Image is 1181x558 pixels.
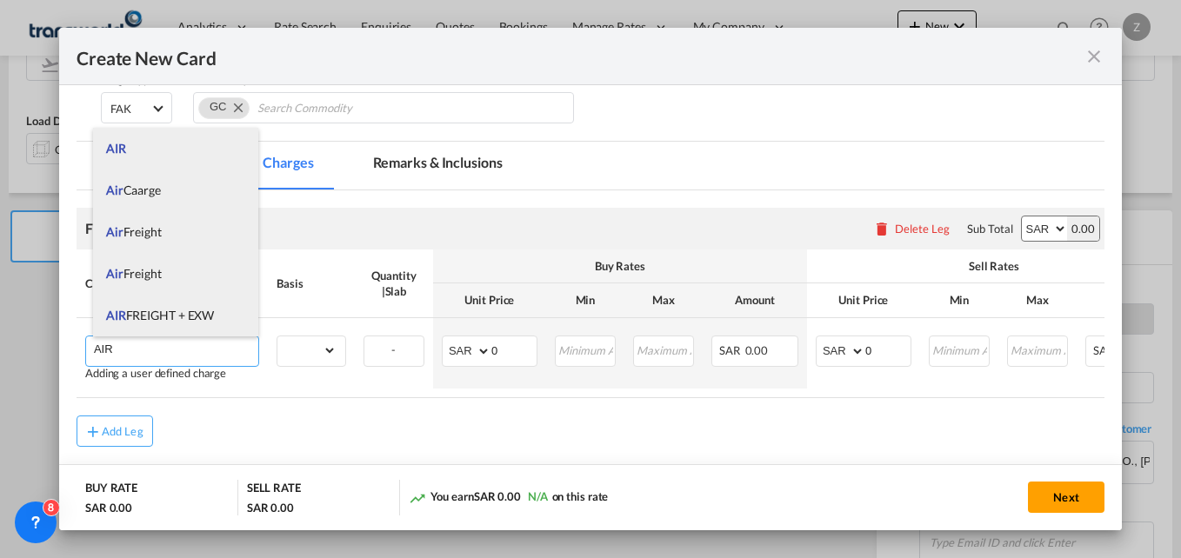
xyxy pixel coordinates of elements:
div: Add Leg [102,426,143,436]
span: Air Freight [106,266,162,281]
th: Max [624,283,703,317]
div: SELL RATE [247,480,301,500]
div: FAK [110,102,131,116]
th: Amount [1077,283,1181,317]
div: GC. Press delete to remove this chip. [210,98,230,116]
span: GC [210,100,226,113]
button: Remove GC [223,98,249,116]
input: Minimum Amount [931,336,989,362]
input: 0 [865,336,911,362]
div: Buy Rates [442,258,798,274]
span: 0.00 [745,343,769,357]
button: Delete Leg [873,222,950,236]
span: - [391,342,396,356]
span: SAR [719,343,743,357]
div: Charges [85,276,259,291]
input: 0 [491,336,537,362]
label: Commodity [191,72,249,86]
button: Next [1028,482,1104,513]
md-icon: icon-plus md-link-fg s20 [84,422,102,440]
md-icon: icon-delete [873,220,891,237]
span: SAR [1093,343,1114,357]
div: BUY RATE [85,480,137,500]
span: AIR [106,308,126,322]
md-icon: icon-close fg-AAA8AD m-0 pointer [1084,46,1104,67]
span: Air Caarge [106,183,161,197]
span: AIR [106,141,126,156]
div: Create New Card [77,45,1084,67]
md-tab-item: Charges [242,142,334,189]
div: Freight [85,219,130,238]
span: Air [106,183,123,197]
div: SAR 0.00 [247,500,294,515]
md-chips-wrap: Chips container. Use arrow keys to select chips. [193,92,574,123]
input: Charge Name [94,336,258,362]
md-input-container: AIR [86,336,258,362]
span: N/A [528,489,548,503]
div: Delete Leg [895,222,950,236]
input: Maximum Amount [635,336,693,362]
md-dialog: Create New Card ... [59,28,1122,530]
input: Chips input. [257,95,417,123]
md-icon: icon-trending-up [409,489,426,507]
div: 0.00 [1067,216,1099,241]
span: SAR 0.00 [474,489,521,503]
div: Sell Rates [816,258,1172,274]
label: Cargo Type [99,72,156,86]
th: Unit Price [807,283,920,317]
span: AIR FREIGHT + EXW [106,308,214,322]
div: Basis [277,276,346,291]
span: Air Freight [106,224,162,239]
input: Minimum Amount [557,336,615,362]
md-select: Select Cargo type: FAK [101,92,172,123]
span: Air [106,224,123,239]
input: Maximum Amount [1009,336,1067,362]
md-pagination-wrapper: Use the left and right arrow keys to navigate between tabs [77,142,541,189]
md-tab-item: Airline Schedules [77,142,224,189]
span: Air [106,266,123,281]
button: Add Leg [77,415,153,447]
div: Adding a user defined charge [85,367,259,380]
div: Quantity | Slab [364,268,424,299]
th: Max [998,283,1077,317]
div: You earn on this rate [409,488,609,507]
th: Min [546,283,624,317]
div: Sub Total [967,221,1012,236]
md-tab-item: Remarks & Inclusions [352,142,524,189]
th: Amount [703,283,807,317]
th: Min [920,283,998,317]
div: SAR 0.00 [85,500,132,515]
th: Unit Price [433,283,546,317]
